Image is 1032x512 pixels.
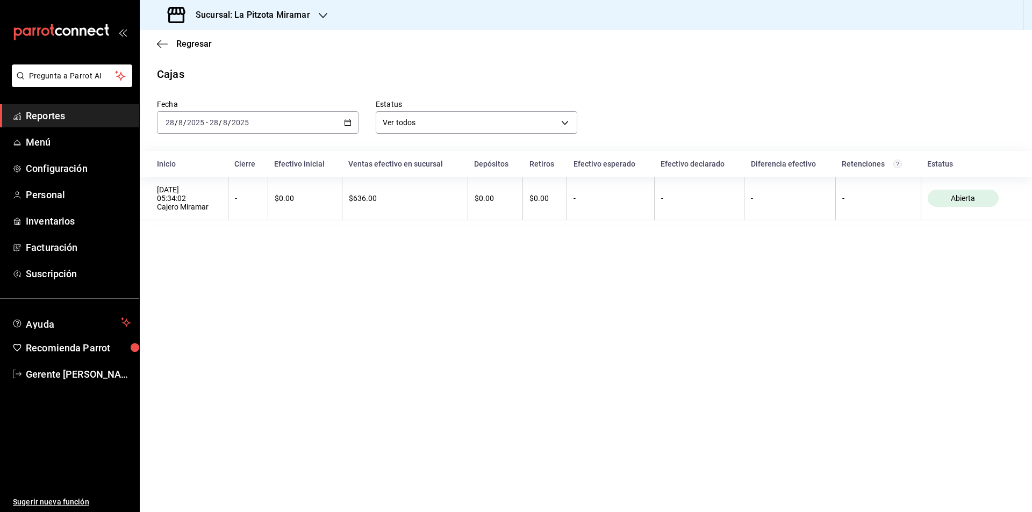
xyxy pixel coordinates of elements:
[235,194,261,203] div: -
[26,240,131,255] span: Facturación
[26,367,131,381] span: Gerente [PERSON_NAME]
[12,64,132,87] button: Pregunta a Parrot AI
[376,100,577,108] label: Estatus
[26,188,131,202] span: Personal
[223,118,228,127] input: --
[376,111,577,134] div: Ver todos
[219,118,222,127] span: /
[348,160,461,168] div: Ventas efectivo en sucursal
[176,39,212,49] span: Regresar
[183,118,187,127] span: /
[29,70,116,82] span: Pregunta a Parrot AI
[842,194,914,203] div: -
[275,194,335,203] div: $0.00
[8,78,132,89] a: Pregunta a Parrot AI
[157,185,221,211] div: [DATE] 05:34:02 Cajero Miramar
[157,160,221,168] div: Inicio
[13,496,131,508] span: Sugerir nueva función
[661,160,737,168] div: Efectivo declarado
[26,341,131,355] span: Recomienda Parrot
[26,316,117,329] span: Ayuda
[751,194,829,203] div: -
[349,194,461,203] div: $636.00
[475,194,517,203] div: $0.00
[228,118,231,127] span: /
[274,160,335,168] div: Efectivo inicial
[529,160,561,168] div: Retiros
[175,118,178,127] span: /
[529,194,560,203] div: $0.00
[165,118,175,127] input: --
[474,160,517,168] div: Depósitos
[661,194,737,203] div: -
[187,9,310,21] h3: Sucursal: La Pitzota Miramar
[26,161,131,176] span: Configuración
[842,160,914,168] div: Retenciones
[157,66,184,82] div: Cajas
[26,135,131,149] span: Menú
[927,160,1015,168] div: Estatus
[26,266,131,281] span: Suscripción
[751,160,829,168] div: Diferencia efectivo
[178,118,183,127] input: --
[947,194,979,203] span: Abierta
[187,118,205,127] input: ----
[574,194,648,203] div: -
[231,118,249,127] input: ----
[157,100,359,108] label: Fecha
[157,39,212,49] button: Regresar
[118,28,127,37] button: open_drawer_menu
[893,160,902,168] svg: Total de retenciones de propinas registradas
[209,118,219,127] input: --
[234,160,261,168] div: Cierre
[26,214,131,228] span: Inventarios
[26,109,131,123] span: Reportes
[574,160,648,168] div: Efectivo esperado
[206,118,208,127] span: -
